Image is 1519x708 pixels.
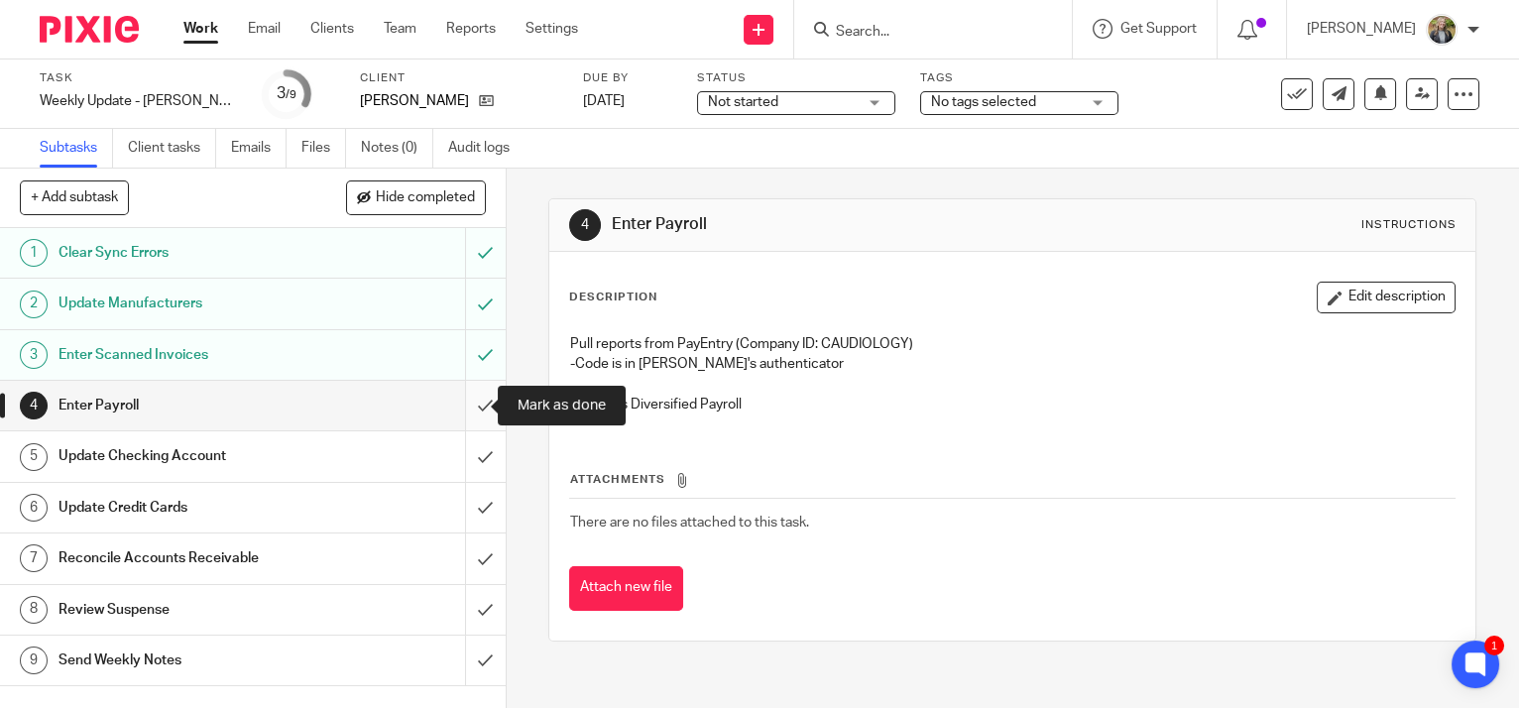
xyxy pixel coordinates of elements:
div: 1 [20,239,48,267]
a: Files [301,129,346,168]
label: Task [40,70,238,86]
label: Client [360,70,558,86]
a: Emails [231,129,287,168]
h1: Send Weekly Notes [58,646,316,675]
div: 5 [20,443,48,471]
label: Tags [920,70,1118,86]
div: 7 [20,544,48,572]
a: Subtasks [40,129,113,168]
p: Pull reports from PayEntry (Company ID: CAUDIOLOGY) [570,334,1455,354]
a: Email [248,19,281,39]
span: Not started [708,95,778,109]
a: Team [384,19,416,39]
h1: Update Checking Account [58,441,316,471]
div: 8 [20,596,48,624]
img: Pixie [40,16,139,43]
div: Instructions [1360,217,1456,233]
input: Search [834,24,1012,42]
a: Settings [526,19,578,39]
h1: Enter Payroll [58,391,316,420]
span: Attachments [570,474,665,485]
button: Edit description [1317,282,1456,313]
div: 9 [20,647,48,674]
div: 6 [20,494,48,522]
span: Hide completed [376,190,475,206]
p: Vendor is Diversified Payroll [570,395,1455,414]
div: Weekly Update - [PERSON_NAME] [40,91,238,111]
button: Hide completed [346,180,486,214]
h1: Enter Payroll [612,214,1055,235]
a: Audit logs [448,129,525,168]
img: image.jpg [1426,14,1458,46]
p: Description [569,290,657,305]
a: Client tasks [128,129,216,168]
h1: Update Manufacturers [58,289,316,318]
h1: Review Suspense [58,595,316,625]
label: Status [697,70,895,86]
p: [PERSON_NAME] [360,91,469,111]
span: [DATE] [583,94,625,108]
span: Get Support [1120,22,1197,36]
p: [PERSON_NAME] [1307,19,1416,39]
div: 4 [569,209,601,241]
div: 3 [20,341,48,369]
h1: Clear Sync Errors [58,238,316,268]
small: /9 [286,89,296,100]
h1: Enter Scanned Invoices [58,340,316,370]
a: Notes (0) [361,129,433,168]
h1: Update Credit Cards [58,493,316,523]
div: 3 [277,82,296,105]
button: Attach new file [569,566,683,611]
span: No tags selected [931,95,1036,109]
a: Work [183,19,218,39]
a: Reports [446,19,496,39]
div: 4 [20,392,48,419]
p: -Code is in [PERSON_NAME]'s authenticator [570,354,1455,374]
a: Clients [310,19,354,39]
span: There are no files attached to this task. [570,516,809,530]
label: Due by [583,70,672,86]
div: Weekly Update - Palmer [40,91,238,111]
h1: Reconcile Accounts Receivable [58,543,316,573]
div: 2 [20,291,48,318]
div: 1 [1484,636,1504,655]
button: + Add subtask [20,180,129,214]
